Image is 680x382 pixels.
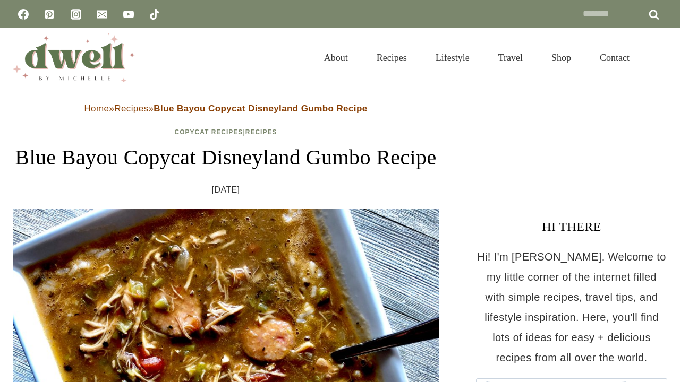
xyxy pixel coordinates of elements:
button: View Search Form [649,49,667,67]
a: Email [91,4,113,25]
strong: Blue Bayou Copycat Disneyland Gumbo Recipe [154,103,367,114]
a: Instagram [65,4,87,25]
p: Hi! I'm [PERSON_NAME]. Welcome to my little corner of the internet filled with simple recipes, tr... [476,247,667,368]
h3: HI THERE [476,217,667,236]
h1: Blue Bayou Copycat Disneyland Gumbo Recipe [13,142,439,173]
a: Copycat Recipes [175,128,243,136]
a: About [310,39,362,76]
span: | [175,128,277,136]
a: Lifestyle [421,39,484,76]
nav: Primary Navigation [310,39,644,76]
a: Recipes [362,39,421,76]
a: Contact [585,39,644,76]
a: Pinterest [39,4,60,25]
a: Facebook [13,4,34,25]
img: DWELL by michelle [13,33,135,82]
a: Home [84,103,109,114]
a: Travel [484,39,537,76]
a: Recipes [114,103,148,114]
span: » » [84,103,367,114]
a: YouTube [118,4,139,25]
a: Recipes [245,128,277,136]
time: [DATE] [212,182,240,198]
a: TikTok [144,4,165,25]
a: Shop [537,39,585,76]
